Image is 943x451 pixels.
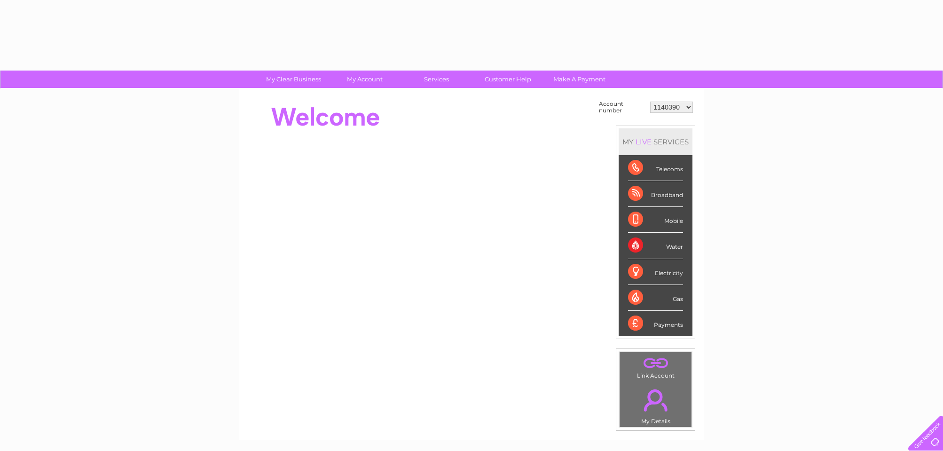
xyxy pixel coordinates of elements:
[628,155,683,181] div: Telecoms
[628,181,683,207] div: Broadband
[597,98,648,116] td: Account number
[628,285,683,311] div: Gas
[619,352,692,381] td: Link Account
[628,311,683,336] div: Payments
[628,207,683,233] div: Mobile
[628,233,683,259] div: Water
[622,384,689,417] a: .
[541,71,618,88] a: Make A Payment
[255,71,332,88] a: My Clear Business
[619,381,692,427] td: My Details
[622,355,689,371] a: .
[326,71,404,88] a: My Account
[398,71,475,88] a: Services
[634,137,653,146] div: LIVE
[469,71,547,88] a: Customer Help
[628,259,683,285] div: Electricity
[619,128,692,155] div: MY SERVICES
